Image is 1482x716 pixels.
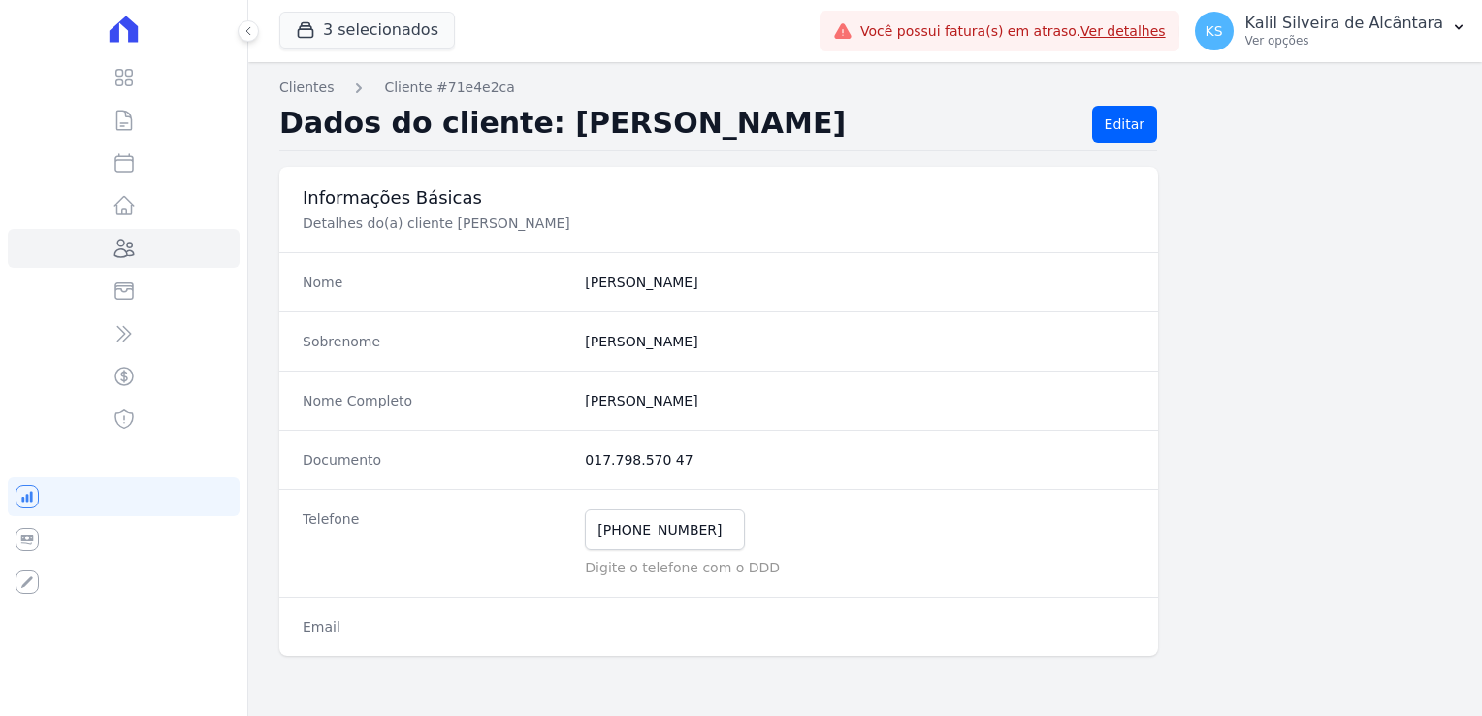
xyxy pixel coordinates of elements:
[303,391,569,410] dt: Nome Completo
[860,21,1166,42] span: Você possui fatura(s) em atraso.
[303,273,569,292] dt: Nome
[303,450,569,470] dt: Documento
[1245,14,1443,33] p: Kalil Silveira de Alcântara
[303,509,569,577] dt: Telefone
[585,391,1135,410] dd: [PERSON_NAME]
[1080,23,1166,39] a: Ver detalhes
[585,273,1135,292] dd: [PERSON_NAME]
[303,617,569,636] dt: Email
[1092,106,1157,143] a: Editar
[279,78,334,98] a: Clientes
[1206,24,1223,38] span: KS
[303,332,569,351] dt: Sobrenome
[1245,33,1443,49] p: Ver opções
[585,332,1135,351] dd: [PERSON_NAME]
[1179,4,1482,58] button: KS Kalil Silveira de Alcântara Ver opções
[585,450,1135,470] dd: 017.798.570 47
[384,78,514,98] a: Cliente #71e4e2ca
[279,12,455,49] button: 3 selecionados
[303,213,954,233] p: Detalhes do(a) cliente [PERSON_NAME]
[279,78,1451,98] nav: Breadcrumb
[279,106,1077,143] h2: Dados do cliente: [PERSON_NAME]
[303,186,1135,210] h3: Informações Básicas
[585,558,1135,577] p: Digite o telefone com o DDD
